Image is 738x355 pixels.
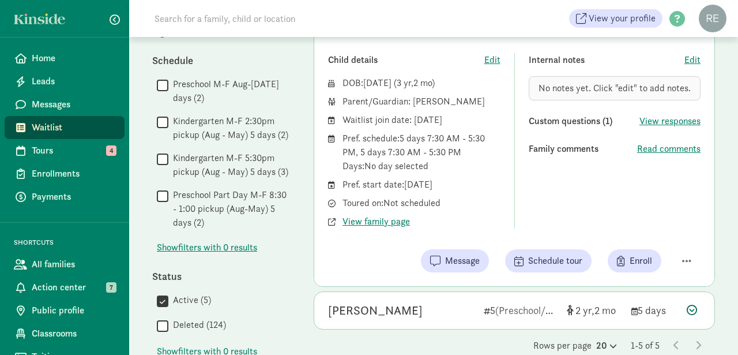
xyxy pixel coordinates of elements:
a: Action center 7 [5,276,125,299]
div: 5 [484,302,558,318]
label: Preschool M-F Aug-[DATE] days (2) [168,77,291,105]
span: Message [445,254,480,268]
a: Waitlist [5,116,125,139]
span: Payments [32,190,115,204]
a: Tours 4 [5,139,125,162]
span: Enrollments [32,167,115,181]
label: Deleted (124) [168,318,226,332]
a: All families [5,253,125,276]
div: Waitlist join date: [DATE] [342,113,500,127]
span: View your profile [589,12,656,25]
label: Preschool Part Day M-F 8:30 - 1:00 pickup (Aug-May) 5 days (2) [168,188,291,230]
button: Enroll [608,249,661,272]
div: Toured on: Not scheduled [342,196,500,210]
span: Tours [32,144,115,158]
a: Public profile [5,299,125,322]
span: 2 [575,304,594,317]
div: Family comments [529,142,638,156]
a: Classrooms [5,322,125,345]
span: (Preschool/Kindergarten) [495,304,605,317]
span: Classrooms [32,327,115,341]
a: Home [5,47,125,70]
span: All families [32,257,115,271]
span: 4 [106,145,116,156]
label: Kindergarten M-F 2:30pm pickup (Aug - May) 5 days (2) [168,114,291,142]
div: Pref. schedule: 5 days 7:30 AM - 5:30 PM, 5 days 7:30 AM - 5:30 PM Days: No day selected [342,132,500,173]
button: Showfilters with 0 results [157,241,257,255]
a: View your profile [569,9,662,28]
span: No notes yet. Click "edit" to add notes. [539,82,691,94]
button: Schedule tour [505,249,592,272]
a: Leads [5,70,125,93]
span: Enroll [630,254,652,268]
div: Child details [328,53,484,67]
span: 2 [413,77,432,89]
div: 20 [596,339,617,353]
span: Leads [32,74,115,88]
span: Home [32,51,115,65]
div: DOB: ( ) [342,76,500,90]
span: Action center [32,281,115,294]
span: Schedule tour [528,254,582,268]
a: Enrollments [5,162,125,185]
input: Search for a family, child or location [148,7,471,30]
span: Show filters with 0 results [157,241,257,255]
button: View family page [342,215,410,229]
div: Ellis Miller [328,301,423,320]
span: 7 [106,282,116,293]
label: Kindergarten M-F 5:30pm pickup (Aug - May) 5 days (3) [168,151,291,179]
a: Payments [5,185,125,208]
button: Message [421,249,489,272]
span: 3 [397,77,413,89]
button: Read comments [637,142,701,156]
span: [DATE] [363,77,391,89]
span: Messages [32,98,115,111]
button: View responses [639,114,701,128]
div: Internal notes [529,53,685,67]
div: Rows per page 1-5 of 5 [314,339,715,353]
span: Public profile [32,304,115,317]
div: [object Object] [567,302,622,318]
div: Pref. start date: [DATE] [342,178,500,192]
button: Edit [684,53,701,67]
label: Active (5) [168,293,211,307]
span: Waitlist [32,121,115,134]
div: Custom questions (1) [529,114,640,128]
div: Parent/Guardian: [PERSON_NAME] [342,95,500,109]
div: 5 days [631,302,677,318]
div: Schedule [152,53,291,68]
button: Edit [484,53,500,67]
a: Messages [5,93,125,116]
span: 2 [594,304,616,317]
div: Status [152,268,291,284]
iframe: Chat Widget [680,300,738,355]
